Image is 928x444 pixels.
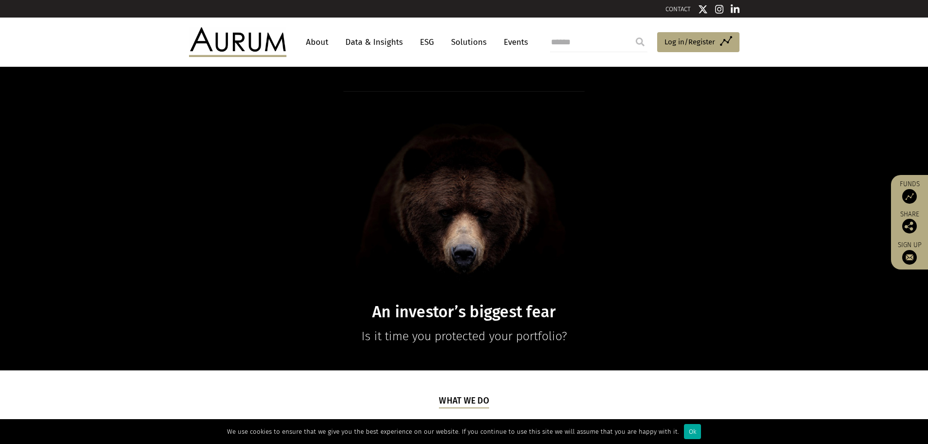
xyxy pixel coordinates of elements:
[499,33,528,51] a: Events
[664,36,715,48] span: Log in/Register
[301,33,333,51] a: About
[657,32,739,53] a: Log in/Register
[665,5,691,13] a: CONTACT
[896,241,923,265] a: Sign up
[731,4,739,14] img: Linkedin icon
[684,424,701,439] div: Ok
[276,327,652,346] p: Is it time you protected your portfolio?
[902,219,917,233] img: Share this post
[439,395,489,408] h5: What we do
[276,303,652,322] h1: An investor’s biggest fear
[896,180,923,204] a: Funds
[715,4,724,14] img: Instagram icon
[630,32,650,52] input: Submit
[189,27,286,57] img: Aurum
[902,250,917,265] img: Sign up to our newsletter
[415,33,439,51] a: ESG
[446,33,492,51] a: Solutions
[902,189,917,204] img: Access Funds
[698,4,708,14] img: Twitter icon
[896,211,923,233] div: Share
[341,33,408,51] a: Data & Insights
